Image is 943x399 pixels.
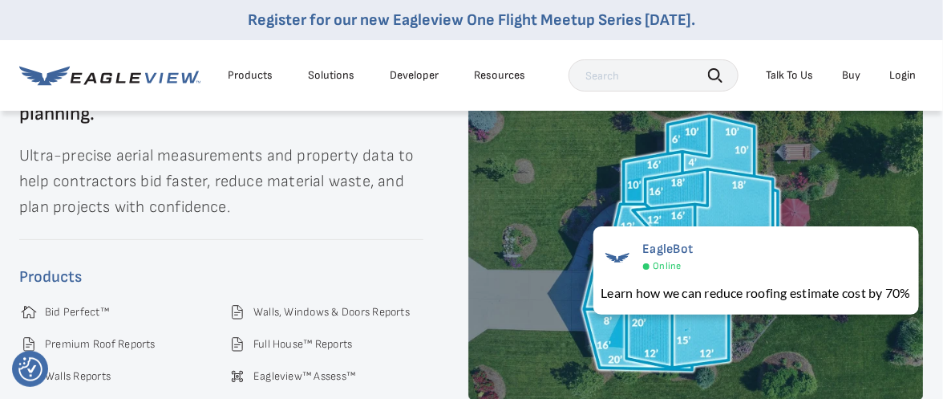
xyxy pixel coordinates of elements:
img: File_dock_light.svg [19,335,38,354]
div: Solutions [308,68,354,83]
img: File_dock_light.svg [228,303,247,322]
div: Resources [474,68,525,83]
span: Online [654,260,682,272]
div: Login [889,68,916,83]
h3: Accurate takeoffs. Streamlined bids. Smarter planning. [19,85,423,124]
a: Developer [390,68,439,83]
img: EagleBot [601,242,633,274]
a: Buy [842,68,860,83]
img: Group-9-1.svg [19,303,38,322]
span: EagleBot [643,242,694,257]
div: Learn how we can reduce roofing estimate cost by 70% [601,283,911,303]
img: Group-9629.svg [228,367,247,386]
div: Talk To Us [766,68,813,83]
a: Walls, Windows & Doors Reports [253,305,410,320]
a: Full House™ Reports [253,337,353,352]
img: File_dock_light.svg [228,335,247,354]
a: Walls Reports [45,369,111,384]
h4: Products [19,264,423,290]
a: Bid Perfect™ [45,305,109,320]
button: Consent Preferences [18,357,42,381]
a: Register for our new Eagleview One Flight Meetup Series [DATE]. [248,10,695,30]
div: Products [228,68,273,83]
img: Revisit consent button [18,357,42,381]
p: Ultra-precise aerial measurements and property data to help contractors bid faster, reduce materi... [19,143,423,220]
a: Premium Roof Reports [45,337,156,352]
input: Search [569,59,739,92]
a: Eagleview™ Assess™ [253,369,355,384]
